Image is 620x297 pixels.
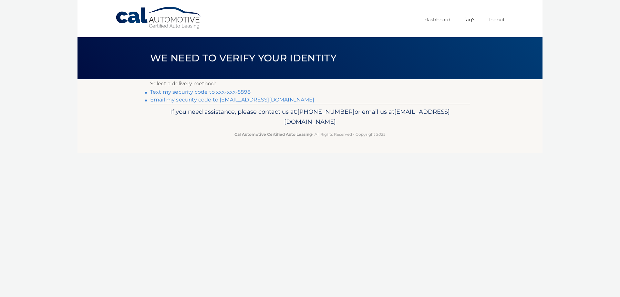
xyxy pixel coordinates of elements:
span: [PHONE_NUMBER] [297,108,355,115]
a: Text my security code to xxx-xxx-5898 [150,89,251,95]
a: Logout [489,14,505,25]
a: Dashboard [425,14,450,25]
span: We need to verify your identity [150,52,336,64]
p: If you need assistance, please contact us at: or email us at [154,107,466,127]
strong: Cal Automotive Certified Auto Leasing [234,132,312,137]
a: Email my security code to [EMAIL_ADDRESS][DOMAIN_NAME] [150,97,315,103]
a: Cal Automotive [115,6,202,29]
p: - All Rights Reserved - Copyright 2025 [154,131,466,138]
a: FAQ's [464,14,475,25]
p: Select a delivery method: [150,79,470,88]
